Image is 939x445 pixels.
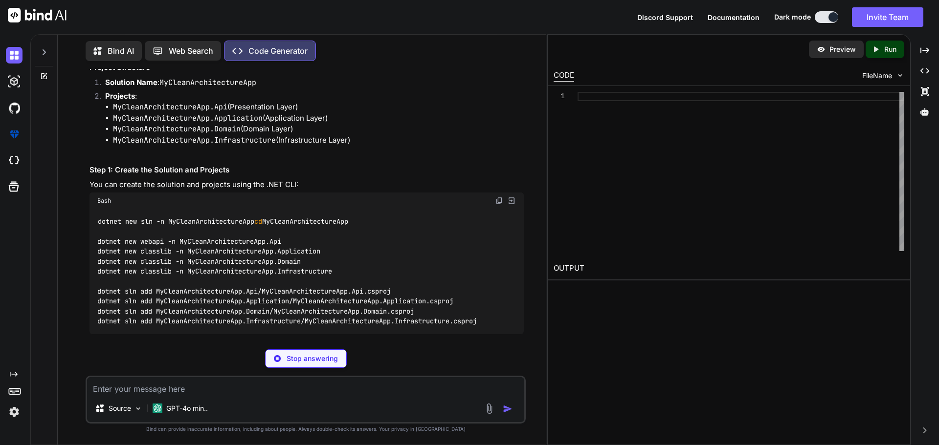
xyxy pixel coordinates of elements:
[105,78,157,87] strong: Solution Name
[86,425,526,433] p: Bind can provide inaccurate information, including about people. Always double-check its answers....
[637,13,693,21] span: Discord Support
[554,70,574,82] div: CODE
[113,135,276,145] code: MyCleanArchitectureApp.Infrastructure
[97,197,111,205] span: Bash
[153,403,162,413] img: GPT-4o mini
[89,179,524,191] p: You can create the solution and projects using the .NET CLI:
[708,13,760,21] span: Documentation
[108,45,134,57] p: Bind AI
[248,45,308,57] p: Code Generator
[708,12,760,22] button: Documentation
[159,78,256,87] code: MyCleanArchitectureApp
[507,196,516,205] img: Open in Browser
[287,354,338,363] p: Stop answering
[113,102,227,112] code: MyCleanArchitectureApp.Api
[8,8,67,22] img: Bind AI
[254,217,262,226] span: cd
[852,7,923,27] button: Invite Team
[6,73,22,90] img: darkAi-studio
[896,71,904,80] img: chevron down
[109,403,131,413] p: Source
[113,102,524,113] li: (Presentation Layer)
[6,126,22,143] img: premium
[113,124,241,134] code: MyCleanArchitectureApp.Domain
[484,403,495,414] img: attachment
[862,71,892,81] span: FileName
[6,100,22,116] img: githubDark
[169,45,213,57] p: Web Search
[884,44,896,54] p: Run
[113,135,524,146] li: (Infrastructure Layer)
[817,45,826,54] img: preview
[6,47,22,64] img: darkChat
[97,216,477,326] code: dotnet new sln -n MyCleanArchitectureApp MyCleanArchitectureApp dotnet new webapi -n MyCleanArchi...
[548,257,910,280] h2: OUTPUT
[97,91,524,157] li: :
[166,403,208,413] p: GPT-4o min..
[503,404,513,414] img: icon
[97,77,524,91] li: :
[495,197,503,205] img: copy
[829,44,856,54] p: Preview
[113,113,524,124] li: (Application Layer)
[554,92,565,101] div: 1
[134,404,142,413] img: Pick Models
[6,152,22,169] img: cloudideIcon
[89,165,524,176] h3: Step 1: Create the Solution and Projects
[6,403,22,420] img: settings
[105,91,135,101] strong: Projects
[113,124,524,135] li: (Domain Layer)
[113,113,263,123] code: MyCleanArchitectureApp.Application
[774,12,811,22] span: Dark mode
[637,12,693,22] button: Discord Support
